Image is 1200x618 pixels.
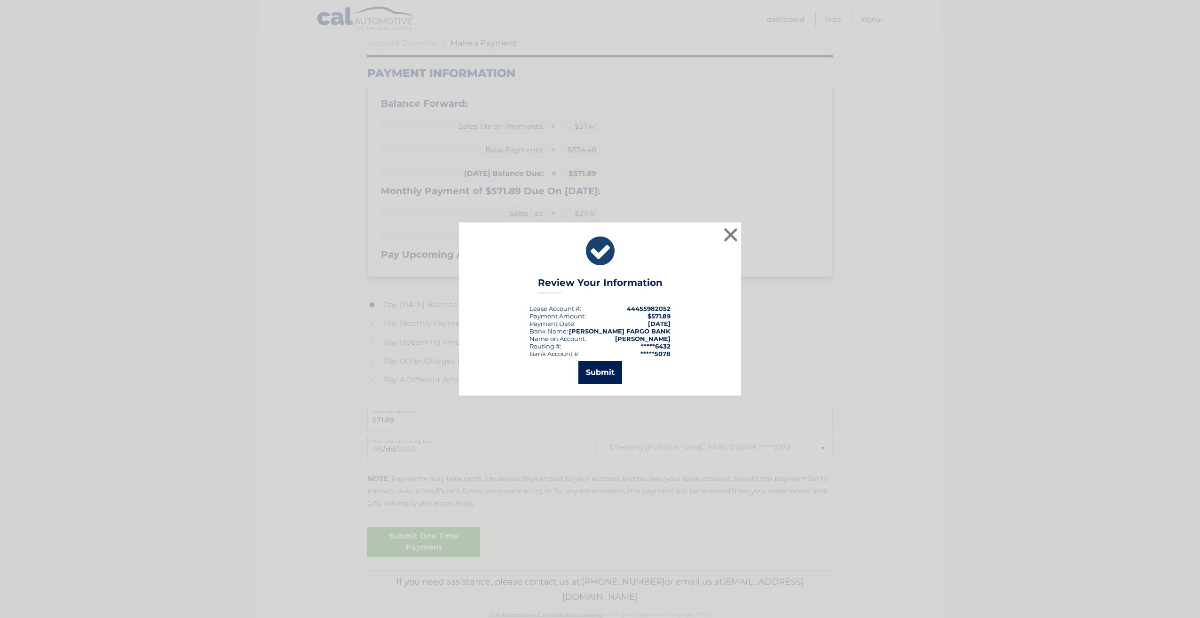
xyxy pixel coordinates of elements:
[529,305,581,312] div: Lease Account #:
[529,335,586,342] div: Name on Account:
[529,350,580,357] div: Bank Account #:
[648,320,671,327] span: [DATE]
[529,342,561,350] div: Routing #:
[569,327,671,335] strong: [PERSON_NAME] FARGO BANK
[529,327,568,335] div: Bank Name:
[647,312,671,320] span: $571.89
[578,361,622,384] button: Submit
[529,312,586,320] div: Payment Amount:
[615,335,671,342] strong: [PERSON_NAME]
[721,225,740,244] button: ×
[529,320,574,327] span: Payment Date
[627,305,671,312] strong: 44455982052
[529,320,576,327] div: :
[538,277,663,293] h3: Review Your Information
